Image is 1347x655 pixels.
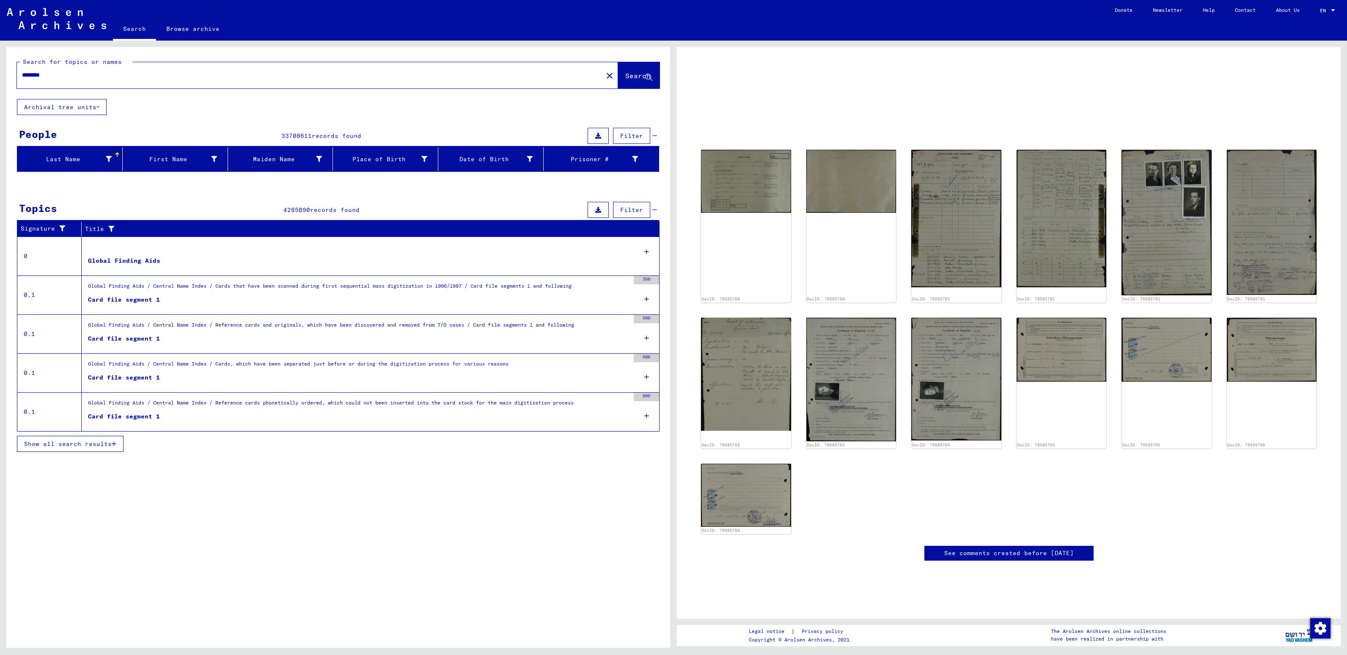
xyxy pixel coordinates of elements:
[547,152,649,166] div: Prisoner #
[618,62,660,88] button: Search
[912,443,950,447] a: DocID: 79585764
[21,224,75,233] div: Signature
[1017,297,1055,301] a: DocID: 79585761
[1320,8,1329,14] span: EN
[702,528,740,533] a: DocID: 79585766
[21,222,83,236] div: Signature
[1051,635,1166,643] p: have been realized in partnership with
[17,99,107,115] button: Archival tree units
[613,202,650,218] button: Filter
[336,155,427,164] div: Place of Birth
[21,152,122,166] div: Last Name
[1122,150,1212,296] img: 003.jpg
[620,132,643,140] span: Filter
[88,360,509,372] div: Global Finding Aids / Central Name Index / Cards, which have been separated just before or during...
[228,147,333,171] mat-header-cell: Maiden Name
[19,127,57,142] div: People
[283,206,310,214] span: 4285890
[806,150,896,213] img: 002.jpg
[605,71,615,81] mat-icon: close
[613,128,650,144] button: Filter
[442,155,533,164] div: Date of Birth
[701,150,791,213] img: 001.jpg
[1122,297,1160,301] a: DocID: 79585761
[88,373,160,382] div: Card file segment 1
[795,627,853,636] a: Privacy policy
[7,8,106,29] img: Arolsen_neg.svg
[1227,443,1265,447] a: DocID: 79585766
[442,152,543,166] div: Date of Birth
[702,443,740,447] a: DocID: 79585762
[126,152,228,166] div: First Name
[333,147,438,171] mat-header-cell: Place of Birth
[23,58,122,66] mat-label: Search for topics or names
[807,443,845,447] a: DocID: 79585763
[24,440,112,448] span: Show all search results
[17,147,123,171] mat-header-cell: Last Name
[806,318,896,441] img: 001.jpg
[88,321,574,333] div: Global Finding Aids / Central Name Index / Reference cards and originals, which have been discove...
[1227,150,1317,295] img: 004.jpg
[1017,150,1107,288] img: 002.jpg
[601,67,618,84] button: Clear
[231,152,333,166] div: Maiden Name
[544,147,659,171] mat-header-cell: Prisoner #
[634,393,659,401] div: 500
[88,412,160,421] div: Card file segment 1
[701,318,791,431] img: 001.jpg
[17,275,82,314] td: 0.1
[749,627,791,636] a: Legal notice
[547,155,638,164] div: Prisoner #
[85,225,643,234] div: Title
[1227,297,1265,301] a: DocID: 79585761
[634,315,659,323] div: 500
[634,276,659,284] div: 350
[88,334,160,343] div: Card file segment 1
[312,132,361,140] span: records found
[310,206,360,214] span: records found
[336,152,438,166] div: Place of Birth
[17,392,82,431] td: 0.1
[620,206,643,214] span: Filter
[126,155,217,164] div: First Name
[749,636,853,644] p: Copyright © Arolsen Archives, 2021
[1017,443,1055,447] a: DocID: 79585765
[17,314,82,353] td: 0.1
[21,155,112,164] div: Last Name
[1310,618,1331,638] img: Change consent
[911,318,1001,440] img: 001.jpg
[807,297,845,301] a: DocID: 79585760
[88,282,572,294] div: Global Finding Aids / Central Name Index / Cards that have been scanned during first sequential m...
[1284,625,1315,646] img: yv_logo.png
[281,132,312,140] span: 33708611
[1051,627,1166,635] p: The Arolsen Archives online collections
[701,464,791,527] img: 002.jpg
[123,147,228,171] mat-header-cell: First Name
[17,353,82,392] td: 0.1
[625,72,651,80] span: Search
[113,19,156,41] a: Search
[88,295,160,304] div: Card file segment 1
[912,297,950,301] a: DocID: 79585761
[88,399,574,411] div: Global Finding Aids / Central Name Index / Reference cards phonetically ordered, which could not ...
[702,297,740,301] a: DocID: 79585760
[88,256,160,265] div: Global Finding Aids
[911,150,1001,288] img: 001.jpg
[17,237,82,275] td: 0
[944,549,1074,558] a: See comments created before [DATE]
[634,354,659,362] div: 500
[19,201,57,216] div: Topics
[1122,318,1212,382] img: 002.jpg
[438,147,544,171] mat-header-cell: Date of Birth
[156,19,230,39] a: Browse archive
[85,222,651,236] div: Title
[1227,318,1317,382] img: 001.jpg
[749,627,853,636] div: |
[1017,318,1107,382] img: 001.jpg
[17,436,124,452] button: Show all search results
[231,155,322,164] div: Maiden Name
[1122,443,1160,447] a: DocID: 79585765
